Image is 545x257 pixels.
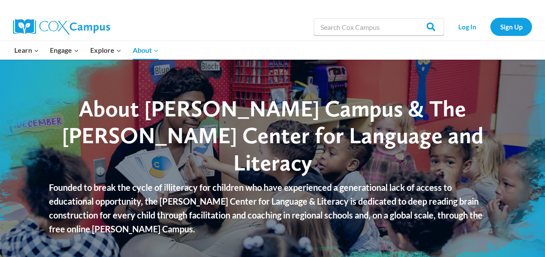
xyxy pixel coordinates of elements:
[62,95,483,176] span: About [PERSON_NAME] Campus & The [PERSON_NAME] Center for Language and Literacy
[448,18,486,35] a: Log In
[90,45,121,56] span: Explore
[49,180,496,236] p: Founded to break the cycle of illiteracy for children who have experienced a generational lack of...
[50,45,79,56] span: Engage
[9,41,164,59] nav: Primary Navigation
[133,45,159,56] span: About
[13,19,110,35] img: Cox Campus
[490,18,532,35] a: Sign Up
[314,18,444,35] input: Search Cox Campus
[448,18,532,35] nav: Secondary Navigation
[14,45,39,56] span: Learn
